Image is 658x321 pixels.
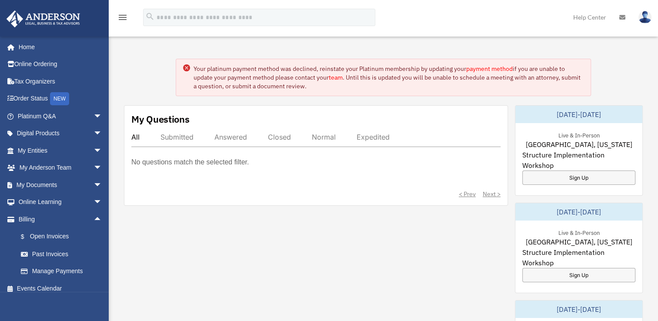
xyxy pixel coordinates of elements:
[522,268,635,282] a: Sign Up
[268,133,291,141] div: Closed
[6,107,115,125] a: Platinum Q&Aarrow_drop_down
[6,159,115,177] a: My Anderson Teamarrow_drop_down
[6,56,115,73] a: Online Ordering
[94,194,111,211] span: arrow_drop_down
[312,133,336,141] div: Normal
[329,74,343,81] a: team
[94,142,111,160] span: arrow_drop_down
[117,12,128,23] i: menu
[94,125,111,143] span: arrow_drop_down
[94,211,111,228] span: arrow_drop_up
[6,38,111,56] a: Home
[6,125,115,142] a: Digital Productsarrow_drop_down
[117,15,128,23] a: menu
[131,133,140,141] div: All
[26,231,30,242] span: $
[6,90,115,108] a: Order StatusNEW
[525,237,632,247] span: [GEOGRAPHIC_DATA], [US_STATE]
[94,159,111,177] span: arrow_drop_down
[50,92,69,105] div: NEW
[6,280,115,297] a: Events Calendar
[525,139,632,150] span: [GEOGRAPHIC_DATA], [US_STATE]
[522,171,635,185] a: Sign Up
[12,228,115,246] a: $Open Invoices
[145,12,155,21] i: search
[214,133,247,141] div: Answered
[12,245,115,263] a: Past Invoices
[522,150,635,171] span: Structure Implementation Workshop
[4,10,83,27] img: Anderson Advisors Platinum Portal
[6,211,115,228] a: Billingarrow_drop_up
[6,176,115,194] a: My Documentsarrow_drop_down
[94,176,111,194] span: arrow_drop_down
[515,203,642,221] div: [DATE]-[DATE]
[6,194,115,211] a: Online Learningarrow_drop_down
[94,107,111,125] span: arrow_drop_down
[194,64,583,90] div: Your platinum payment method was declined, reinstate your Platinum membership by updating your if...
[12,263,115,280] a: Manage Payments
[466,65,513,73] a: payment method
[160,133,194,141] div: Submitted
[515,106,642,123] div: [DATE]-[DATE]
[515,301,642,318] div: [DATE]-[DATE]
[357,133,390,141] div: Expedited
[638,11,651,23] img: User Pic
[551,227,606,237] div: Live & In-Person
[551,130,606,139] div: Live & In-Person
[131,156,249,168] p: No questions match the selected filter.
[6,73,115,90] a: Tax Organizers
[6,142,115,159] a: My Entitiesarrow_drop_down
[131,113,190,126] div: My Questions
[522,247,635,268] span: Structure Implementation Workshop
